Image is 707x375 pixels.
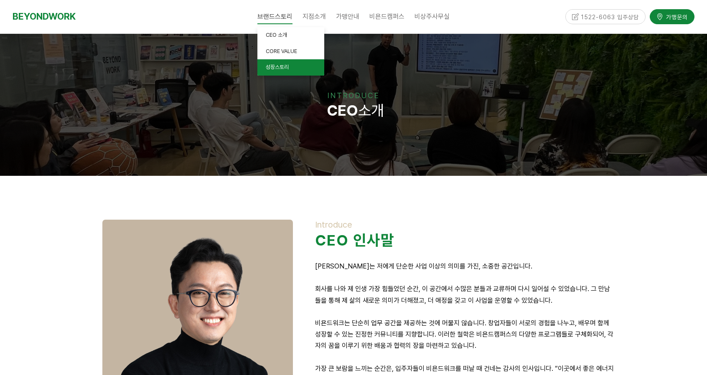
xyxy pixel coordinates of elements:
[327,101,358,119] strong: CEO
[409,6,455,27] a: 비상주사무실
[315,283,615,306] p: 회사를 나와 제 인생 가장 힘들었던 순간, 이 공간에서 수많은 분들과 교류하며 다시 일어설 수 있었습니다. 그 만남들을 통해 제 삶의 새로운 의미가 더해졌고, 더 애정을 갖고...
[315,231,394,249] strong: CEO 인사말
[369,13,404,20] span: 비욘드캠퍼스
[315,220,352,230] span: Introduce
[364,6,409,27] a: 비욘드캠퍼스
[266,48,297,54] span: CORE VALUE
[266,64,289,70] span: 성장스토리
[13,9,76,24] a: BEYONDWORK
[331,6,364,27] a: 가맹안내
[303,13,326,20] span: 지점소개
[650,9,694,23] a: 가맹문의
[257,27,324,43] a: CEO 소개
[257,59,324,76] a: 성장스토리
[315,317,615,352] p: 비욘드워크는 단순히 업무 공간을 제공하는 것에 머물지 않습니다. 창업자들이 서로의 경험을 나누고, 배우며 함께 성장할 수 있는 진정한 커뮤니티를 지향합니다. 이러한 철학은 비...
[315,261,615,272] p: [PERSON_NAME]는 저에게 단순한 사업 이상의 의미를 가진, 소중한 공간입니다.
[266,32,287,38] span: CEO 소개
[257,9,292,24] span: 브랜드스토리
[252,6,298,27] a: 브랜드스토리
[257,43,324,60] a: CORE VALUE
[415,13,450,20] span: 비상주사무실
[298,6,331,27] a: 지점소개
[664,13,688,21] span: 가맹문의
[336,13,359,20] span: 가맹안내
[328,91,380,100] span: INTRODUCE
[323,101,384,119] span: 소개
